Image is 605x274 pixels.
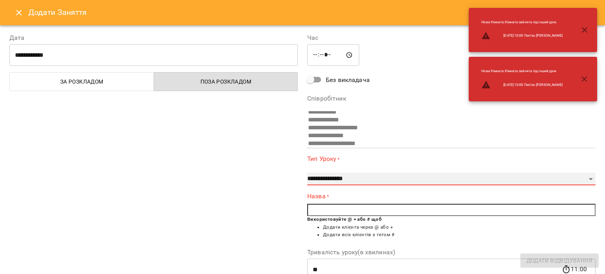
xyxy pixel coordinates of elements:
[323,231,596,239] li: Додати всіх клієнтів з тегом #
[326,75,370,85] span: Без викладача
[15,77,149,86] span: За розкладом
[307,35,596,41] label: Час
[307,155,596,164] label: Тип Уроку
[475,65,569,77] li: Нова Кімната : Кімната зайнята під інший урок
[475,17,569,28] li: Нова Кімната : Кімната зайнята під інший урок
[307,95,596,102] label: Співробітник
[307,249,596,255] label: Тривалість уроку(в хвилинах)
[154,72,298,91] button: Поза розкладом
[323,224,596,231] li: Додати клієнта через @ або +
[475,77,569,93] li: [DATE] 10:00 Пип’як [PERSON_NAME]
[307,216,382,222] b: Використовуйте @ + або # щоб
[28,6,596,19] h6: Додати Заняття
[9,3,28,22] button: Close
[9,72,154,91] button: За розкладом
[159,77,293,86] span: Поза розкладом
[307,192,596,201] label: Назва
[9,35,298,41] label: Дата
[475,28,569,44] li: [DATE] 10:00 Пип’як [PERSON_NAME]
